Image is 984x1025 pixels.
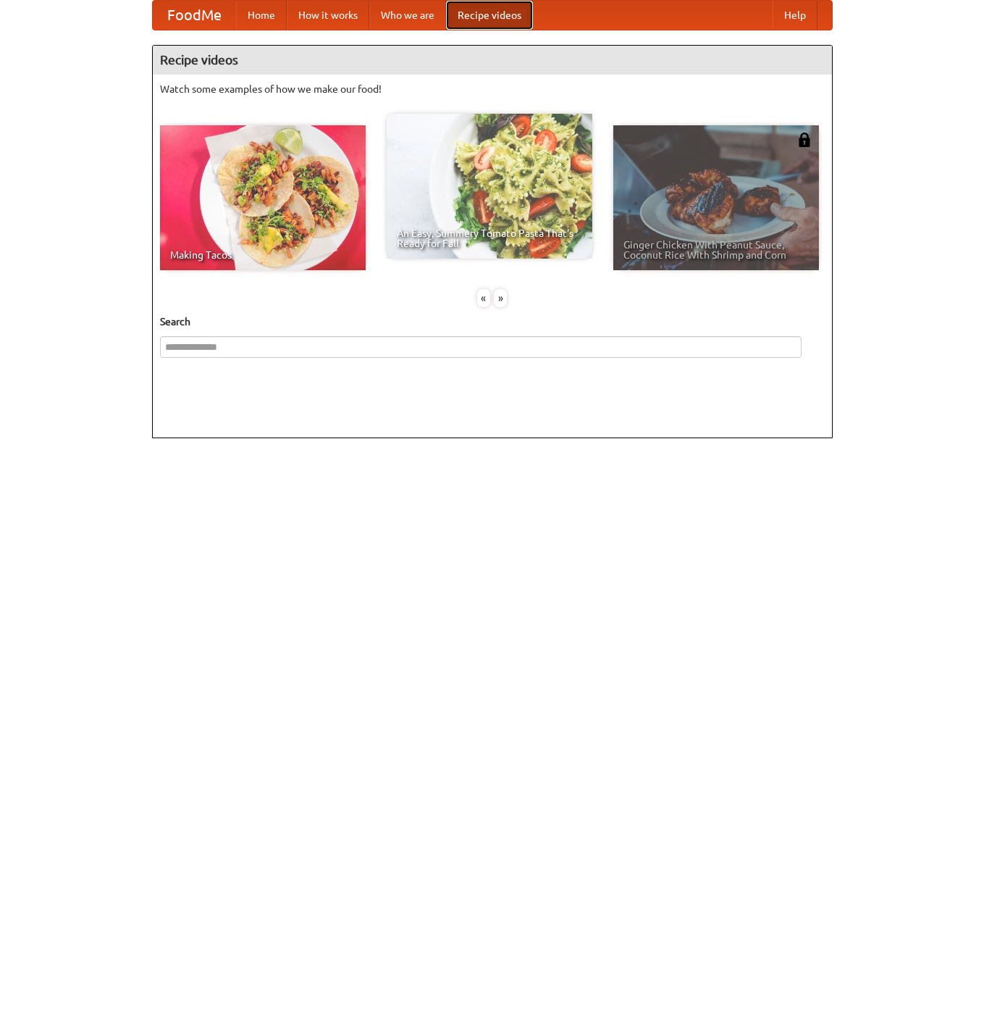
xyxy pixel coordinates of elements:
a: Help [773,1,817,30]
h4: Recipe videos [153,46,832,75]
span: An Easy, Summery Tomato Pasta That's Ready for Fall [397,228,582,248]
div: » [494,289,507,307]
div: « [477,289,490,307]
p: Watch some examples of how we make our food! [160,82,825,96]
a: An Easy, Summery Tomato Pasta That's Ready for Fall [387,114,592,259]
a: Home [236,1,287,30]
a: Recipe videos [446,1,533,30]
a: Who we are [369,1,446,30]
a: How it works [287,1,369,30]
h5: Search [160,314,825,329]
span: Making Tacos [170,250,356,260]
a: Making Tacos [160,125,366,270]
a: FoodMe [153,1,236,30]
img: 483408.png [797,133,812,147]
